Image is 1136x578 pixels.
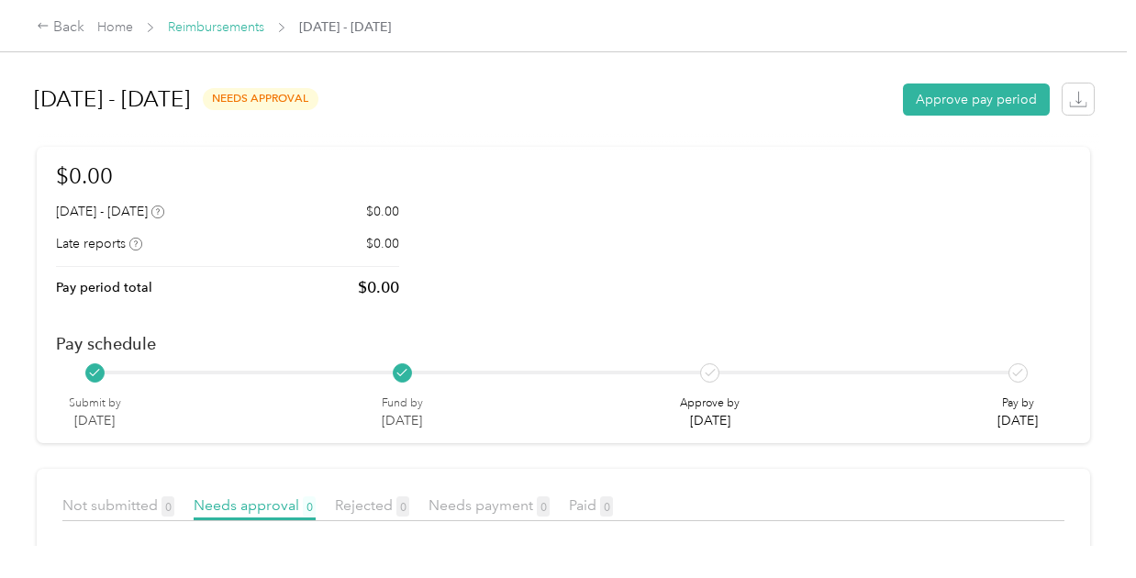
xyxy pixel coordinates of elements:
[303,496,316,517] span: 0
[161,496,174,517] span: 0
[366,234,399,253] p: $0.00
[97,19,133,35] a: Home
[34,77,190,121] h1: [DATE] - [DATE]
[366,202,399,221] p: $0.00
[168,19,264,35] a: Reimbursements
[429,496,550,514] span: Needs payment
[56,160,399,192] h1: $0.00
[396,496,409,517] span: 0
[903,83,1050,116] button: Approve pay period
[56,334,1071,353] h2: Pay schedule
[680,395,740,412] p: Approve by
[56,202,164,221] div: [DATE] - [DATE]
[194,496,316,514] span: Needs approval
[600,496,613,517] span: 0
[569,496,613,514] span: Paid
[299,17,391,37] span: [DATE] - [DATE]
[997,411,1038,430] p: [DATE]
[56,278,152,297] p: Pay period total
[69,395,121,412] p: Submit by
[382,411,423,430] p: [DATE]
[997,395,1038,412] p: Pay by
[382,395,423,412] p: Fund by
[203,88,318,109] span: needs approval
[62,496,174,514] span: Not submitted
[680,411,740,430] p: [DATE]
[56,234,142,253] div: Late reports
[537,496,550,517] span: 0
[69,411,121,430] p: [DATE]
[1033,475,1136,578] iframe: Everlance-gr Chat Button Frame
[37,17,84,39] div: Back
[335,496,409,514] span: Rejected
[358,276,399,299] p: $0.00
